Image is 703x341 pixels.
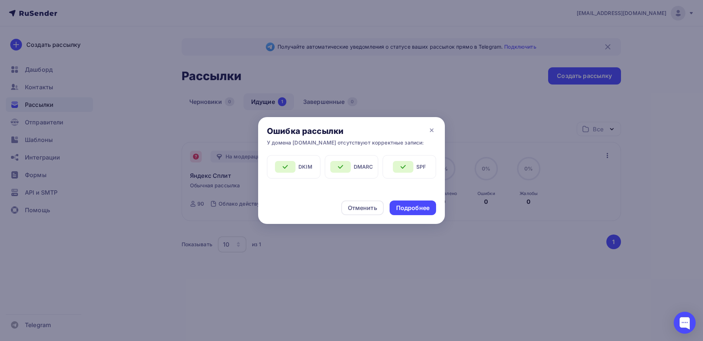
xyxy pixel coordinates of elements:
[267,126,424,136] div: Ошибка рассылки
[416,163,426,170] span: SPF
[267,139,424,146] div: У домена [DOMAIN_NAME] отсутствуют корректные записи:
[396,204,429,212] div: Подробнее
[354,163,373,170] span: DMARC
[348,203,377,212] div: Отменить
[298,163,312,170] span: DKIM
